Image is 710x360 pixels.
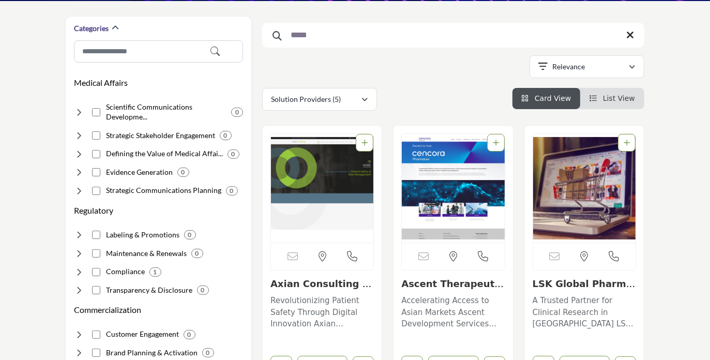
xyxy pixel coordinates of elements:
[533,278,636,301] a: LSK Global Pharma Se...
[533,292,636,330] a: A Trusted Partner for Clinical Research in [GEOGRAPHIC_DATA] LSK Global PS is a leading CRO based...
[533,134,636,243] a: Open Listing in new tab
[74,204,113,217] button: Regulatory
[92,131,100,140] input: Select Strategic Stakeholder Engagement checkbox
[202,348,214,357] div: 0 Results For Brand Planning & Activation
[401,292,505,330] a: Accelerating Access to Asian Markets Ascent Development Services provides integrated drug develop...
[74,304,141,316] button: Commercialization
[590,94,635,102] a: View List
[262,23,644,48] input: Search Keyword
[271,94,341,104] p: Solution Providers (5)
[92,231,100,239] input: Select Labeling & Promotions checkbox
[232,151,235,158] b: 0
[271,134,373,243] a: Open Listing in new tab
[603,94,635,102] span: List View
[107,185,222,196] h4: Strategic Communications Planning: Developing publication plans demonstrating product benefits an...
[92,150,100,158] input: Select Defining the Value of Medical Affairs checkbox
[270,278,373,301] a: Axian Consulting Ltd...
[262,88,377,111] button: Solution Providers (5)
[154,268,157,276] b: 1
[149,267,161,277] div: 1 Results For Compliance
[188,231,192,238] b: 0
[191,249,203,258] div: 0 Results For Maintenance & Renewals
[530,55,644,78] button: Relevance
[201,287,205,294] b: 0
[402,134,504,243] a: Open Listing in new tab
[177,168,189,177] div: 0 Results For Evidence Generation
[270,292,374,330] a: Revolutionizing Patient Safety Through Digital Innovation Axian Consulting is at the forefront of...
[184,230,196,239] div: 0 Results For Labeling & Promotions
[107,130,216,141] h4: Strategic Stakeholder Engagement: Interacting with key opinion leaders and advocacy partners.
[533,134,636,243] img: LSK Global Pharma Services
[493,139,499,147] a: Add To List
[92,108,100,116] input: Select Scientific Communications Development checkbox
[92,249,100,258] input: Select Maintenance & Renewals checkbox
[107,329,179,339] h4: Customer Engagement: Understanding and optimizing patient experience across channels.
[92,268,100,276] input: Select Compliance checkbox
[182,169,185,176] b: 0
[270,278,374,290] h3: Axian Consulting Ltd.
[226,186,238,196] div: 0 Results For Strategic Communications Planning
[624,139,630,147] a: Add To List
[270,295,374,330] p: Revolutionizing Patient Safety Through Digital Innovation Axian Consulting is at the forefront of...
[107,167,173,177] h4: Evidence Generation: Research to support clinical and economic value claims.
[107,230,180,240] h4: Labeling & Promotions: Determining safe product use specifications and claims.
[535,94,571,102] span: Card View
[107,348,198,358] h4: Brand Planning & Activation: Developing and executing commercial launch strategies.
[271,134,373,243] img: Axian Consulting Ltd.
[206,349,210,356] b: 0
[402,134,504,243] img: Ascent Therapeutics
[220,131,232,140] div: 0 Results For Strategic Stakeholder Engagement
[107,266,145,277] h4: Compliance: Local and global regulatory compliance.
[522,94,571,102] a: View Card
[92,286,100,294] input: Select Transparency & Disclosure checkbox
[401,295,505,330] p: Accelerating Access to Asian Markets Ascent Development Services provides integrated drug develop...
[512,88,581,109] li: Card View
[533,295,636,330] p: A Trusted Partner for Clinical Research in [GEOGRAPHIC_DATA] LSK Global PS is a leading CRO based...
[224,132,228,139] b: 0
[188,331,191,338] b: 0
[228,149,239,159] div: 0 Results For Defining the Value of Medical Affairs
[235,109,239,116] b: 0
[230,187,234,194] b: 0
[92,168,100,176] input: Select Evidence Generation checkbox
[533,278,636,290] h3: LSK Global Pharma Services
[92,349,100,357] input: Select Brand Planning & Activation checkbox
[552,62,585,72] p: Relevance
[231,108,243,117] div: 0 Results For Scientific Communications Development
[195,250,199,257] b: 0
[107,148,223,159] h4: Defining the Value of Medical Affairs
[92,331,100,339] input: Select Customer Engagement checkbox
[580,88,644,109] li: List View
[74,23,109,34] h2: Categories
[107,248,187,259] h4: Maintenance & Renewals: Maintaining marketing authorizations and safety reporting.
[92,187,100,195] input: Select Strategic Communications Planning checkbox
[107,285,193,295] h4: Transparency & Disclosure: Transparency & Disclosure
[401,278,504,301] a: Ascent Therapeutics
[361,139,368,147] a: Add To List
[107,102,228,122] h4: Scientific Communications Development: Creating scientific content showcasing clinical evidence.
[184,330,195,339] div: 0 Results For Customer Engagement
[197,286,209,295] div: 0 Results For Transparency & Disclosure
[401,278,505,290] h3: Ascent Therapeutics
[74,77,128,89] button: Medical Affairs
[74,40,243,63] input: Search Category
